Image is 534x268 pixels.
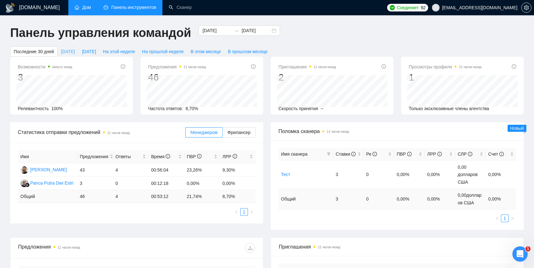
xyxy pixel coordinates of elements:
font: Релевантность [18,106,49,111]
font: Фрилансер [227,130,250,135]
font: Ре [366,152,372,157]
li: 1 [501,215,509,222]
font: 43 [80,167,85,173]
font: Только эксклюзивные члены агентства [409,106,489,111]
th: Ответы [113,150,148,163]
font: Панель инструментов [111,5,156,10]
font: Частота ответов: [148,106,183,111]
font: 1 [503,216,506,221]
font: Имя сканера [281,152,307,157]
font: В прошлом месяце [228,49,268,54]
font: Время [151,154,164,159]
span: инфо-круг [233,154,237,159]
font: % [497,197,501,202]
font: 23,26% [187,167,202,173]
font: Просмотры профиля [409,64,452,69]
font: Статистика отправки предложений [18,130,100,135]
font: -- [321,106,324,111]
font: Менеджером [190,130,217,135]
span: скачать [245,245,255,250]
span: инфо-круг [468,152,472,156]
span: пользователь [434,5,438,10]
button: На этой неделе [99,46,139,57]
font: 00:53:12 [151,194,168,199]
td: 0,00% [184,177,220,190]
span: к [234,28,239,33]
font: СЛР [458,152,467,157]
span: инфо-круг [381,64,386,69]
font: 0 [366,172,369,177]
font: 0,00 долларов США [458,165,478,185]
font: Поломка сканера [278,129,320,134]
font: На этой неделе [103,49,135,54]
font: 00:56:04 [151,167,168,173]
span: инфо-круг [351,152,356,156]
a: Тест [281,172,290,177]
font: % [198,194,202,199]
span: фильтр [327,152,331,156]
font: 11 часов назад [327,130,349,133]
span: инфо-круг [373,152,377,156]
a: поискСканер [169,5,192,10]
font: 0 [366,197,369,202]
font: минуту назад [52,65,72,69]
img: ПП [20,179,28,187]
li: Предыдущая страница [233,208,240,216]
font: Последние 30 дней [14,49,54,54]
li: Предыдущая страница [493,215,501,222]
font: Общий [281,197,296,202]
font: 0,00 [488,197,497,202]
span: инфо-круг [407,152,412,156]
iframe: Интерком-чат в режиме реального времени [512,246,528,262]
span: левый [235,210,238,214]
font: [EMAIL_ADDRESS][DOMAIN_NAME] [442,5,517,11]
font: Счет [488,152,498,157]
font: [DATE] [61,49,75,54]
th: Предложения [77,150,113,163]
span: инфо-круг [437,152,442,156]
font: 21,74 [187,194,198,199]
input: Дата начала [202,27,231,34]
img: gigradar-bm.png [25,183,30,187]
font: На прошлой неделе [142,49,184,54]
font: 8,70% [186,106,198,111]
span: верно [510,216,514,220]
span: инфо-круг [121,64,125,69]
a: домДом [75,5,91,10]
img: МК [20,166,28,174]
font: [DOMAIN_NAME] [19,5,60,10]
span: параметр [522,5,531,10]
span: инфо-круг [197,154,202,159]
font: Предложения [18,244,51,250]
img: логотип [5,3,15,13]
font: ПВР [187,154,196,159]
font: 1 [527,247,529,251]
font: Скорость принятия [278,106,318,111]
font: Предложения [148,64,177,69]
font: Возможности [18,64,45,69]
font: [PERSON_NAME] [30,167,67,172]
font: 1 [409,72,414,82]
font: 2 [278,72,284,82]
font: 9,30% [222,167,235,173]
font: 0,00% [397,172,409,177]
font: 100% [51,106,63,111]
font: 11 часов назад [107,131,130,135]
span: инфо-круг [166,154,170,159]
font: 3 [18,72,23,82]
td: 23,26% [184,163,220,177]
span: приборная панель [104,5,108,10]
font: 8,70 [222,194,231,199]
img: upwork-logo.png [390,5,395,10]
font: % [405,197,409,202]
span: инфо-круг [499,152,504,156]
a: МК[PERSON_NAME] [20,167,67,172]
span: левый [495,216,499,220]
font: 4 [115,194,118,199]
font: ЛРР [427,152,436,157]
font: 00:12:18 [151,181,168,186]
li: Следующая страница [248,208,256,216]
span: право обмена [234,28,239,33]
font: 92 [421,5,426,10]
font: 11 часов назад [314,65,336,69]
